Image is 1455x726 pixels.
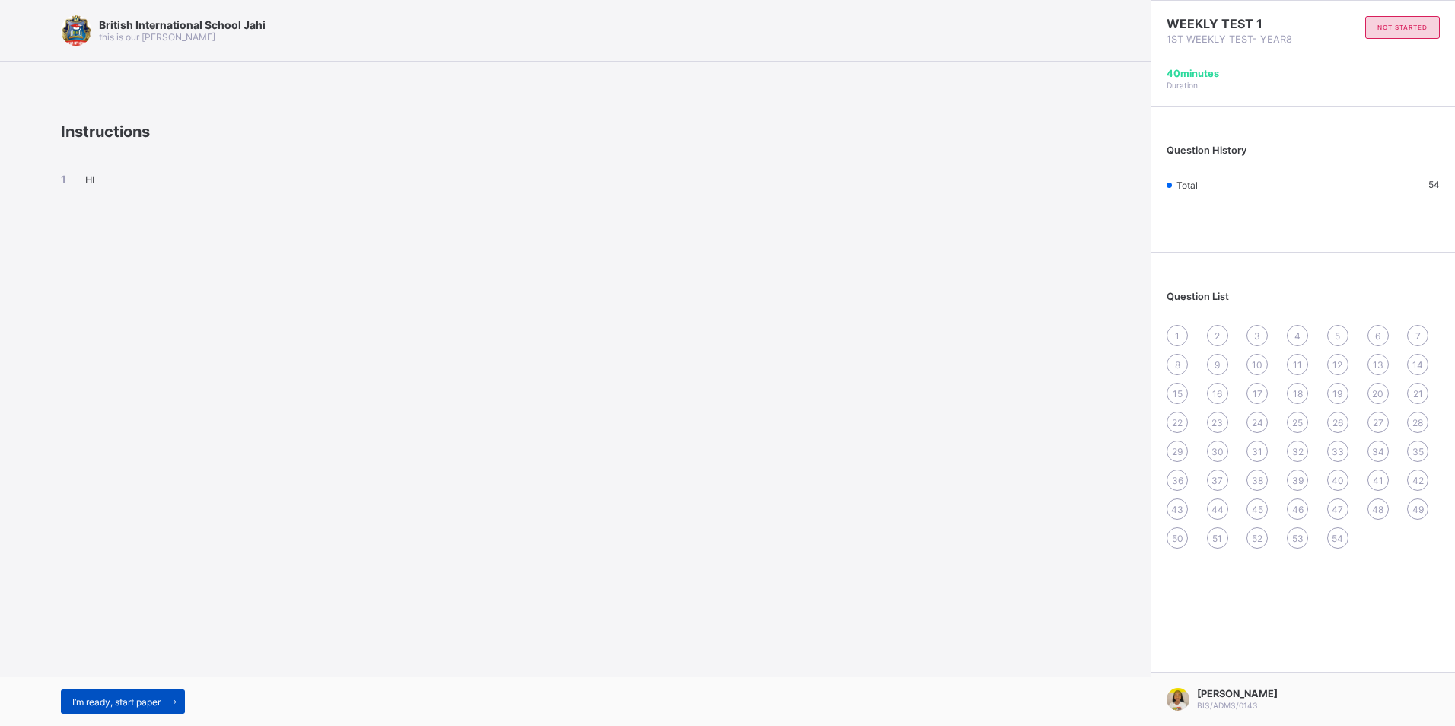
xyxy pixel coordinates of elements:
[1211,446,1224,457] span: 30
[1294,330,1301,342] span: 4
[1372,504,1383,515] span: 48
[1253,388,1262,400] span: 17
[1377,24,1428,31] span: not started
[1332,359,1342,371] span: 12
[1175,330,1180,342] span: 1
[1252,504,1263,515] span: 45
[1412,504,1424,515] span: 49
[1197,701,1258,710] span: BIS/ADMS/0143
[1167,68,1219,79] span: 40 minutes
[61,123,150,141] span: Instructions
[1415,330,1421,342] span: 7
[99,18,266,31] span: British International School Jahi
[1215,330,1220,342] span: 2
[1211,417,1223,428] span: 23
[1373,359,1383,371] span: 13
[1292,475,1304,486] span: 39
[1375,330,1380,342] span: 6
[1167,145,1246,156] span: Question History
[72,696,161,708] span: I’m ready, start paper
[1167,291,1229,302] span: Question List
[1171,504,1183,515] span: 43
[1428,179,1440,190] span: 54
[1332,446,1344,457] span: 33
[1215,359,1220,371] span: 9
[1172,417,1183,428] span: 22
[1332,533,1343,544] span: 54
[1412,446,1424,457] span: 35
[1335,330,1340,342] span: 5
[1211,475,1223,486] span: 37
[1172,446,1183,457] span: 29
[1173,388,1183,400] span: 15
[1252,359,1262,371] span: 10
[1172,533,1183,544] span: 50
[1211,504,1224,515] span: 44
[99,31,215,43] span: this is our [PERSON_NAME]
[1373,475,1383,486] span: 41
[1372,388,1383,400] span: 20
[85,174,94,186] span: HI
[1172,475,1183,486] span: 36
[1292,504,1304,515] span: 46
[1175,359,1180,371] span: 8
[1292,417,1303,428] span: 25
[1252,475,1263,486] span: 38
[1212,533,1222,544] span: 51
[1413,388,1423,400] span: 21
[1167,81,1198,90] span: Duration
[1197,688,1278,699] span: [PERSON_NAME]
[1372,446,1384,457] span: 34
[1412,417,1423,428] span: 28
[1293,388,1303,400] span: 18
[1412,359,1423,371] span: 14
[1332,417,1343,428] span: 26
[1167,33,1304,45] span: 1ST WEEKLY TEST- YEAR8
[1332,388,1342,400] span: 19
[1254,330,1260,342] span: 3
[1332,475,1344,486] span: 40
[1252,533,1262,544] span: 52
[1252,417,1263,428] span: 24
[1332,504,1343,515] span: 47
[1176,180,1198,191] span: Total
[1373,417,1383,428] span: 27
[1252,446,1262,457] span: 31
[1292,533,1304,544] span: 53
[1167,16,1304,31] span: WEEKLY TEST 1
[1293,359,1302,371] span: 11
[1412,475,1424,486] span: 42
[1292,446,1304,457] span: 32
[1212,388,1222,400] span: 16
